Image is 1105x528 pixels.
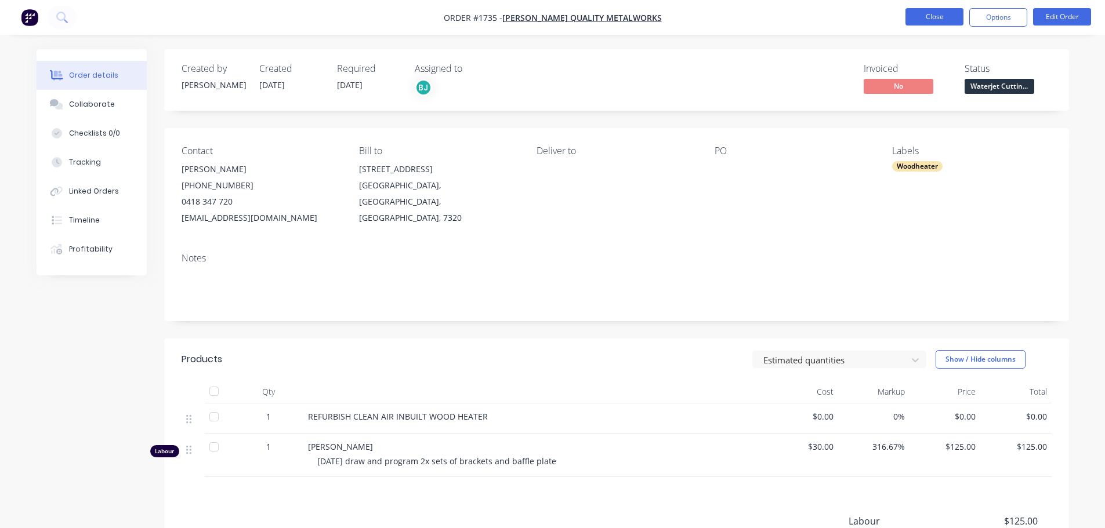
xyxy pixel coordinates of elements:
[150,445,179,457] div: Labour
[951,514,1037,528] span: $125.00
[259,63,323,74] div: Created
[37,61,147,90] button: Order details
[259,79,285,90] span: [DATE]
[1033,8,1091,26] button: Edit Order
[965,79,1034,96] button: Waterjet Cuttin...
[936,350,1026,369] button: Show / Hide columns
[359,177,518,226] div: [GEOGRAPHIC_DATA], [GEOGRAPHIC_DATA], [GEOGRAPHIC_DATA], 7320
[537,145,695,156] div: Deliver to
[905,8,963,26] button: Close
[359,161,518,226] div: [STREET_ADDRESS][GEOGRAPHIC_DATA], [GEOGRAPHIC_DATA], [GEOGRAPHIC_DATA], 7320
[37,206,147,235] button: Timeline
[849,514,952,528] span: Labour
[182,63,245,74] div: Created by
[980,380,1052,403] div: Total
[182,161,340,177] div: [PERSON_NAME]
[68,70,118,81] div: Order details
[985,410,1047,423] span: $0.00
[914,410,976,423] span: $0.00
[182,79,245,91] div: [PERSON_NAME]
[182,210,340,226] div: [EMAIL_ADDRESS][DOMAIN_NAME]
[234,380,303,403] div: Qty
[965,63,1052,74] div: Status
[337,63,401,74] div: Required
[715,145,874,156] div: PO
[21,9,38,26] img: Factory
[68,128,119,139] div: Checklists 0/0
[182,352,222,366] div: Products
[772,410,834,423] span: $0.00
[843,410,905,423] span: 0%
[914,440,976,453] span: $125.00
[864,63,951,74] div: Invoiced
[266,410,271,423] span: 1
[182,177,340,194] div: [PHONE_NUMBER]
[985,440,1047,453] span: $125.00
[37,119,147,148] button: Checklists 0/0
[892,161,943,172] div: Woodheater
[182,145,340,156] div: Contact
[37,177,147,206] button: Linked Orders
[308,441,373,452] span: [PERSON_NAME]
[969,8,1027,27] button: Options
[182,161,340,226] div: [PERSON_NAME][PHONE_NUMBER]0418 347 720[EMAIL_ADDRESS][DOMAIN_NAME]
[415,63,531,74] div: Assigned to
[359,161,518,177] div: [STREET_ADDRESS]
[37,90,147,119] button: Collaborate
[266,440,271,453] span: 1
[37,235,147,264] button: Profitability
[68,215,99,225] div: Timeline
[68,186,118,196] div: Linked Orders
[68,244,112,254] div: Profitability
[317,456,556,467] span: [DATE] draw and program 2x sets of brackets and baffle plate
[838,380,910,403] div: Markup
[843,440,905,453] span: 316.67%
[910,380,981,403] div: Price
[892,145,1051,156] div: Labels
[308,411,488,422] span: REFURBISH CLEAN AIR INBUILT WOOD HEATER
[68,99,114,110] div: Collaborate
[444,12,502,23] span: Order #1735 -
[359,145,518,156] div: Bill to
[415,79,432,96] button: BJ
[767,380,839,403] div: Cost
[965,79,1034,93] span: Waterjet Cuttin...
[772,440,834,453] span: $30.00
[182,194,340,210] div: 0418 347 720
[502,12,662,23] a: [PERSON_NAME] Quality Metalworks
[337,79,363,90] span: [DATE]
[182,253,1052,264] div: Notes
[68,157,100,167] div: Tracking
[864,79,933,93] span: No
[37,148,147,177] button: Tracking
